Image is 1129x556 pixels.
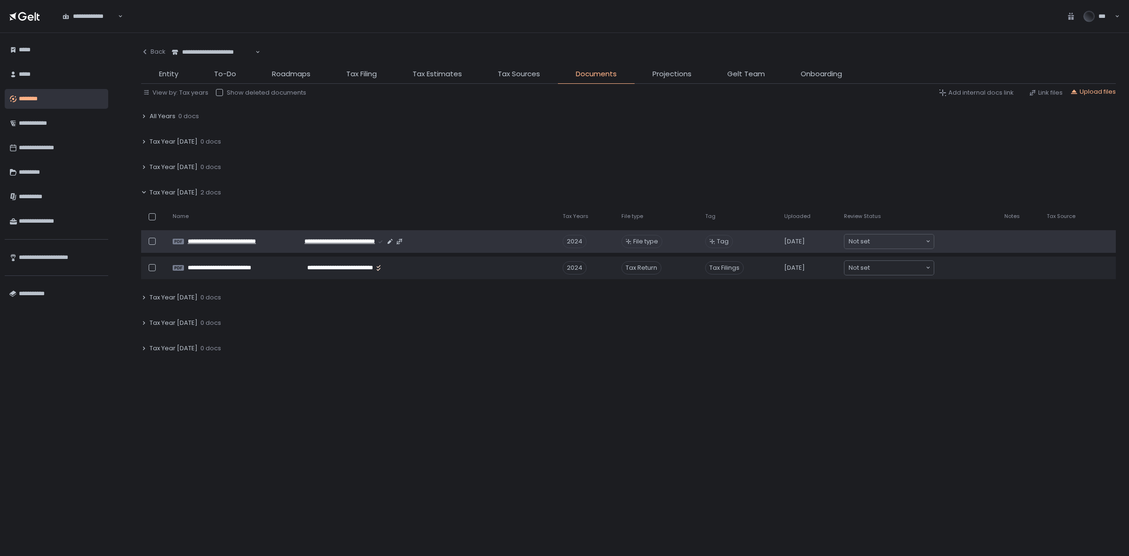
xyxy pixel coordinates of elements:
span: Tax Filing [346,69,377,80]
span: 2 docs [200,188,221,197]
span: Tax Year [DATE] [150,344,198,353]
span: Notes [1004,213,1020,220]
span: Tag [705,213,716,220]
span: Onboarding [801,69,842,80]
span: Tax Year [DATE] [150,319,198,327]
span: Roadmaps [272,69,310,80]
div: Search for option [844,234,934,249]
div: Search for option [166,42,260,62]
div: 2024 [563,261,587,274]
span: [DATE] [784,237,805,246]
span: Gelt Team [727,69,765,80]
div: Tax Return [621,261,661,274]
span: All Years [150,112,175,121]
span: Review Status [844,213,881,220]
div: Search for option [56,6,123,26]
button: Add internal docs link [939,89,1014,97]
span: Name [173,213,189,220]
span: Tag [717,237,729,246]
button: Link files [1029,89,1063,97]
span: Not set [849,263,870,273]
span: 0 docs [200,163,221,171]
button: Back [141,42,166,61]
span: 0 docs [200,344,221,353]
div: Back [141,48,166,56]
div: 2024 [563,235,587,248]
span: Not set [849,237,870,246]
input: Search for option [870,237,925,246]
span: Tax Filings [705,261,744,274]
div: Search for option [844,261,934,275]
span: Tax Year [DATE] [150,188,198,197]
span: Uploaded [784,213,811,220]
span: Projections [652,69,692,80]
span: To-Do [214,69,236,80]
span: Tax Estimates [413,69,462,80]
span: Documents [576,69,617,80]
input: Search for option [116,12,117,21]
span: Tax Years [563,213,588,220]
span: Tax Sources [498,69,540,80]
span: Entity [159,69,178,80]
button: View by: Tax years [143,89,208,97]
span: 0 docs [200,293,221,302]
button: Upload files [1070,88,1116,96]
input: Search for option [870,263,925,273]
span: File type [621,213,643,220]
span: [DATE] [784,264,805,272]
span: Tax Year [DATE] [150,293,198,302]
span: File type [633,237,658,246]
input: Search for option [254,48,254,57]
span: 0 docs [200,137,221,146]
span: 0 docs [200,319,221,327]
span: Tax Source [1047,213,1075,220]
span: Tax Year [DATE] [150,137,198,146]
span: Tax Year [DATE] [150,163,198,171]
span: 0 docs [178,112,199,121]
